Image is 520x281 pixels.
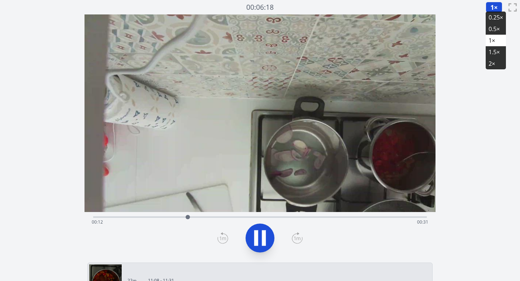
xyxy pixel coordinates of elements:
[486,35,506,46] li: 1×
[486,46,506,58] li: 1.5×
[486,12,506,23] li: 0.25×
[246,2,274,13] a: 00:06:18
[490,3,494,12] span: 1
[486,23,506,35] li: 0.5×
[486,58,506,69] li: 2×
[417,219,428,225] span: 00:31
[92,219,103,225] span: 00:12
[486,2,502,13] button: 1×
